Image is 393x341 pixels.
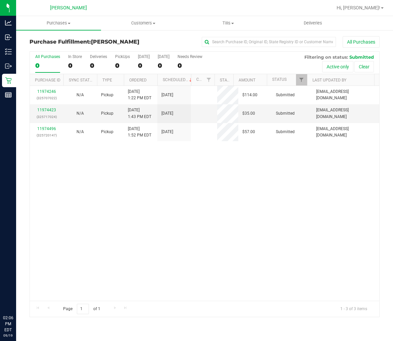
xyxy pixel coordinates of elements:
[77,129,84,134] span: Not Applicable
[322,61,353,72] button: Active only
[271,16,355,30] a: Deliveries
[101,110,113,117] span: Pickup
[276,129,295,135] span: Submitted
[161,92,173,98] span: [DATE]
[77,111,84,116] span: Not Applicable
[34,114,59,120] p: (325717024)
[128,89,151,101] span: [DATE] 1:22 PM EDT
[128,126,151,138] span: [DATE] 1:52 PM EDT
[16,20,101,26] span: Purchases
[239,78,255,82] a: Amount
[5,34,12,41] inline-svg: Inbound
[138,62,150,69] div: 0
[57,304,106,314] span: Page of 1
[178,54,202,59] div: Needs Review
[77,93,84,97] span: Not Applicable
[35,54,60,59] div: All Purchases
[77,304,89,314] input: 1
[354,61,374,72] button: Clear
[35,78,60,82] a: Purchase ID
[220,78,255,82] a: State Registry ID
[5,48,12,55] inline-svg: Inventory
[115,62,130,69] div: 0
[77,129,84,135] button: N/A
[138,54,150,59] div: [DATE]
[68,62,82,69] div: 0
[295,20,331,26] span: Deliveries
[158,62,169,69] div: 0
[242,92,257,98] span: $114.00
[5,92,12,98] inline-svg: Reports
[101,92,113,98] span: Pickup
[115,54,130,59] div: PickUps
[161,110,173,117] span: [DATE]
[196,77,217,82] a: Customer
[101,16,186,30] a: Customers
[242,129,255,135] span: $57.00
[158,54,169,59] div: [DATE]
[37,108,56,112] a: 11974423
[102,78,112,82] a: Type
[312,78,346,82] a: Last Updated By
[37,126,56,131] a: 11974496
[101,129,113,135] span: Pickup
[349,54,374,60] span: Submitted
[34,132,59,138] p: (325720147)
[343,36,380,48] button: All Purchases
[296,74,307,86] a: Filter
[5,63,12,69] inline-svg: Outbound
[3,315,13,333] p: 02:06 PM EDT
[37,89,56,94] a: 11974246
[77,92,84,98] button: N/A
[77,110,84,117] button: N/A
[68,54,82,59] div: In Store
[50,5,87,11] span: [PERSON_NAME]
[335,304,373,314] span: 1 - 3 of 3 items
[276,92,295,98] span: Submitted
[161,129,173,135] span: [DATE]
[186,16,271,30] a: Tills
[272,77,287,82] a: Status
[16,16,101,30] a: Purchases
[203,74,214,86] a: Filter
[5,77,12,84] inline-svg: Retail
[5,19,12,26] inline-svg: Analytics
[91,39,139,45] span: [PERSON_NAME]
[202,37,336,47] input: Search Purchase ID, Original ID, State Registry ID or Customer Name...
[316,107,375,120] span: [EMAIL_ADDRESS][DOMAIN_NAME]
[304,54,348,60] span: Filtering on status:
[242,110,255,117] span: $35.00
[276,110,295,117] span: Submitted
[7,287,27,307] iframe: Resource center
[101,20,186,26] span: Customers
[337,5,380,10] span: Hi, [PERSON_NAME]!
[316,89,375,101] span: [EMAIL_ADDRESS][DOMAIN_NAME]
[90,62,107,69] div: 0
[128,107,151,120] span: [DATE] 1:43 PM EDT
[316,126,375,138] span: [EMAIL_ADDRESS][DOMAIN_NAME]
[129,78,147,82] a: Ordered
[186,20,270,26] span: Tills
[34,95,59,101] p: (325707022)
[178,62,202,69] div: 0
[35,62,60,69] div: 0
[3,333,13,338] p: 09/19
[90,54,107,59] div: Deliveries
[163,77,193,82] a: Scheduled
[69,78,95,82] a: Sync Status
[30,39,146,45] h3: Purchase Fulfillment:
